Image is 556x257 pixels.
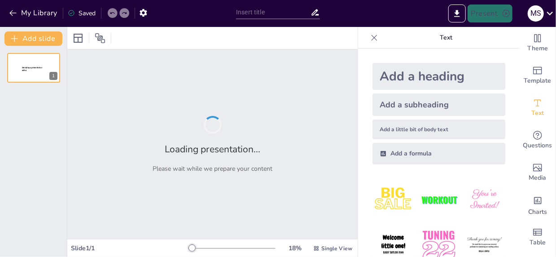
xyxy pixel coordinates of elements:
[153,164,272,173] p: Please wait while we prepare your content
[528,5,544,22] div: m s
[529,173,547,183] span: Media
[236,6,311,19] input: Insert title
[528,207,547,217] span: Charts
[523,141,552,151] span: Questions
[448,4,466,22] button: Export to PowerPoint
[22,66,42,71] span: Sendsteps presentation editor
[520,27,556,59] div: Change the overall theme
[381,27,511,49] p: Text
[372,93,505,116] div: Add a subheading
[527,44,548,53] span: Theme
[520,156,556,189] div: Add images, graphics, shapes or video
[531,108,544,118] span: Text
[95,33,105,44] span: Position
[520,124,556,156] div: Get real-time input from your audience
[49,72,57,80] div: 1
[71,244,189,253] div: Slide 1 / 1
[528,4,544,22] button: m s
[68,9,96,18] div: Saved
[372,120,505,139] div: Add a little bit of body text
[372,179,414,221] img: 1.jpeg
[520,92,556,124] div: Add text boxes
[464,179,505,221] img: 3.jpeg
[530,238,546,248] span: Table
[418,179,460,221] img: 2.jpeg
[520,59,556,92] div: Add ready made slides
[71,31,85,45] div: Layout
[321,245,352,252] span: Single View
[520,221,556,253] div: Add a table
[524,76,552,86] span: Template
[285,244,306,253] div: 18 %
[165,143,260,155] h2: Loading presentation...
[372,63,505,90] div: Add a heading
[520,189,556,221] div: Add charts and graphs
[372,143,505,164] div: Add a formula
[468,4,512,22] button: Present
[7,53,60,83] div: 1
[4,31,62,46] button: Add slide
[7,6,61,20] button: My Library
